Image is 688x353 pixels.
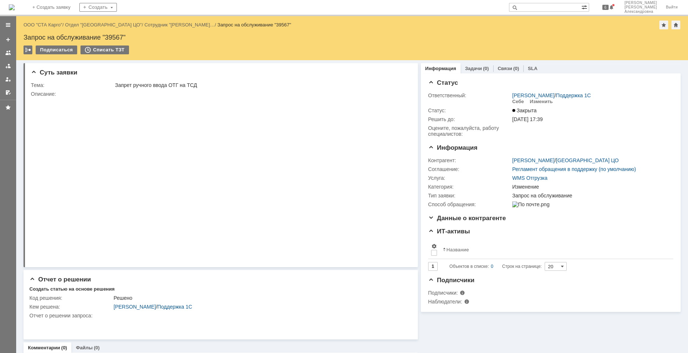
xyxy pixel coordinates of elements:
div: Создать [79,3,117,12]
span: Суть заявки [31,69,77,76]
span: [DATE] 17:39 [512,116,543,122]
div: Тема: [31,82,114,88]
div: Соглашение: [428,166,511,172]
div: / [512,157,619,163]
div: Категория: [428,184,511,190]
div: (0) [94,345,100,350]
div: / [512,92,591,98]
div: Изменить [530,99,553,105]
div: Кем решена: [29,304,112,310]
a: [PERSON_NAME] [512,157,555,163]
div: Контрагент: [428,157,511,163]
div: Решить до: [428,116,511,122]
div: Запрос на обслуживание "39567" [24,34,681,41]
div: Услуга: [428,175,511,181]
span: 6 [602,5,609,10]
div: Название [447,247,469,252]
div: Решено [114,295,406,301]
th: Название [440,240,667,259]
a: Файлы [76,345,93,350]
span: Информация [428,144,477,151]
a: Регламент обращения в поддержку (по умолчанию) [512,166,636,172]
a: Создать заявку [2,34,14,46]
div: Себе [512,99,524,105]
a: Связи [498,66,512,71]
span: [PERSON_NAME] [624,1,657,5]
span: Закрыта [512,108,537,113]
a: [PERSON_NAME] [114,304,156,310]
a: [GEOGRAPHIC_DATA] ЦО [556,157,619,163]
div: / [114,304,406,310]
span: Настройки [431,243,437,249]
a: Поддержка 1С [556,92,591,98]
div: Статус: [428,108,511,113]
a: Отдел "[GEOGRAPHIC_DATA] ЦО" [65,22,142,28]
a: Мои заявки [2,73,14,85]
div: Работа с массовостью [24,46,32,54]
div: Способ обращения: [428,201,511,207]
div: Создать статью на основе решения [29,286,115,292]
div: Запрет ручного ввода ОТГ на ТСД [115,82,406,88]
div: / [65,22,144,28]
span: Расширенный поиск [581,3,589,10]
div: / [144,22,218,28]
a: Комментарии [28,345,60,350]
a: [PERSON_NAME] [512,92,555,98]
a: Заявки в моей ответственности [2,60,14,72]
div: Oцените, пожалуйста, работу специалистов: [428,125,511,137]
span: Данные о контрагенте [428,215,506,222]
i: Строк на странице: [449,262,542,271]
div: Ответственный: [428,92,511,98]
span: Статус [428,79,458,86]
a: Задачи [465,66,482,71]
div: / [24,22,65,28]
div: Тип заявки: [428,193,511,199]
span: Отчет о решении [29,276,91,283]
a: Мои согласования [2,87,14,98]
div: Подписчики: [428,290,502,296]
div: Наблюдатели: [428,299,502,305]
div: (0) [513,66,519,71]
div: Код решения: [29,295,112,301]
img: logo [9,4,15,10]
div: Добавить в избранное [659,21,668,29]
div: (0) [61,345,67,350]
div: Сделать домашней страницей [671,21,680,29]
span: [PERSON_NAME] [624,5,657,10]
div: Запрос на обслуживание [512,193,670,199]
div: Описание: [31,91,408,97]
a: Поддержка 1С [157,304,192,310]
div: Изменение [512,184,670,190]
span: Подписчики [428,277,474,284]
div: Отчет о решении запроса: [29,313,408,319]
a: ООО "СТА Карго" [24,22,62,28]
img: По почте.png [512,201,549,207]
div: 0 [491,262,494,271]
a: Информация [425,66,456,71]
a: Перейти на домашнюю страницу [9,4,15,10]
div: (0) [483,66,489,71]
a: Заявки на командах [2,47,14,59]
a: Сотрудник "[PERSON_NAME]… [144,22,215,28]
span: Объектов в списке: [449,264,489,269]
span: Александровна [624,10,657,14]
a: WMS Отгрузка [512,175,548,181]
a: SLA [528,66,537,71]
span: ИТ-активы [428,228,470,235]
div: Запрос на обслуживание "39567" [218,22,291,28]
